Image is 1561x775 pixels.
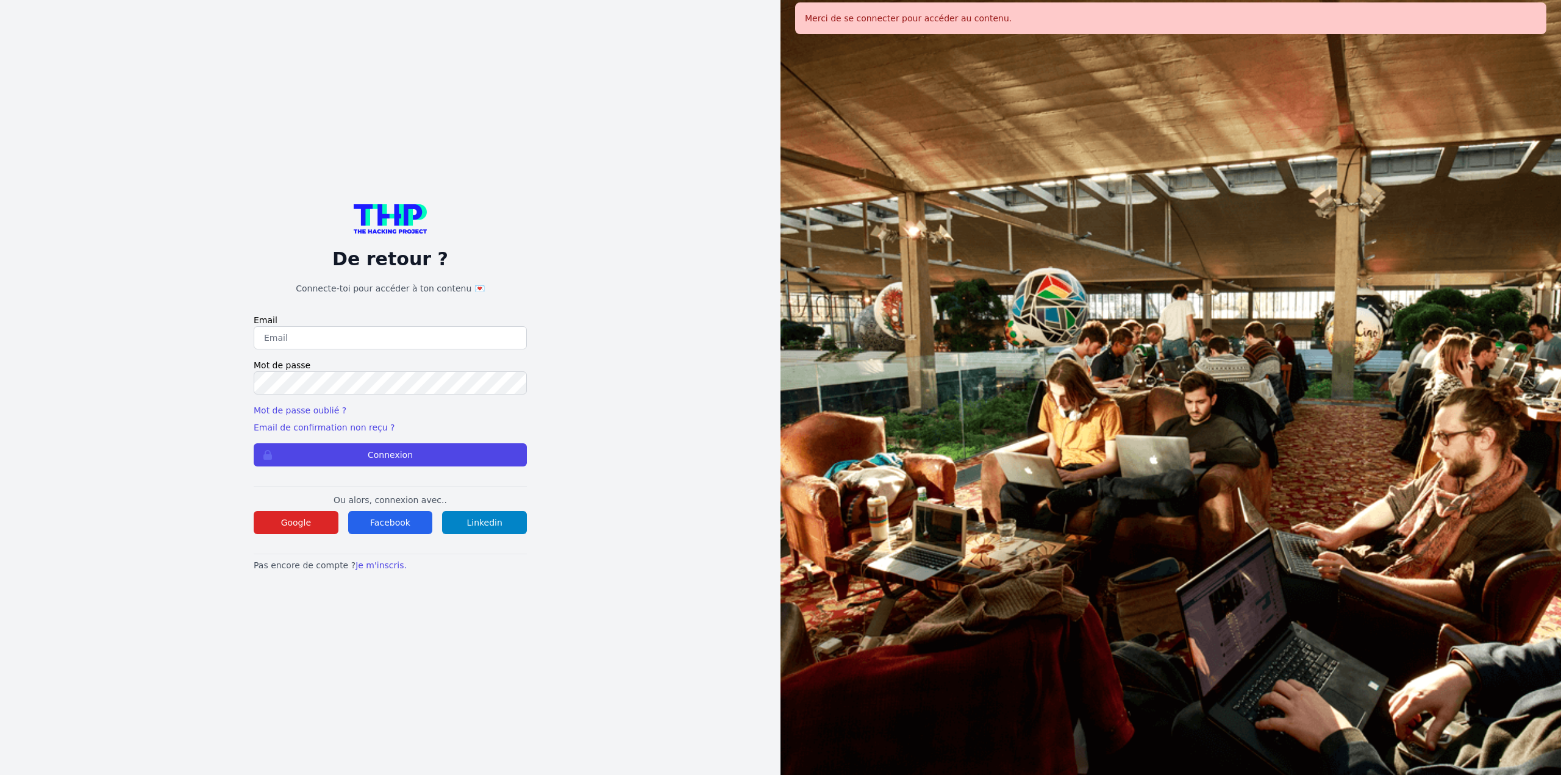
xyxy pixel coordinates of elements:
img: logo [354,204,427,234]
button: Connexion [254,443,527,466]
p: Pas encore de compte ? [254,559,527,571]
button: Facebook [348,511,433,534]
button: Linkedin [442,511,527,534]
input: Email [254,326,527,349]
h1: Connecte-toi pour accéder à ton contenu 💌 [254,282,527,295]
p: De retour ? [254,248,527,270]
a: Je m'inscris. [355,560,407,570]
label: Email [254,314,527,326]
div: Merci de se connecter pour accéder au contenu. [795,2,1546,34]
a: Email de confirmation non reçu ? [254,423,395,432]
label: Mot de passe [254,359,527,371]
button: Google [254,511,338,534]
p: Ou alors, connexion avec.. [254,494,527,506]
a: Mot de passe oublié ? [254,405,346,415]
